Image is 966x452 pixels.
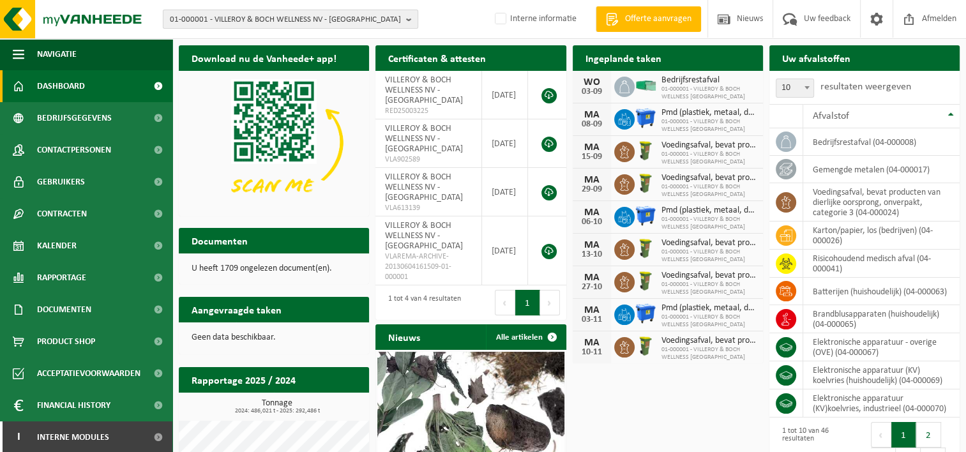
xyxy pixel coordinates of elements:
[579,110,605,120] div: MA
[579,207,605,218] div: MA
[661,140,757,151] span: Voedingsafval, bevat producten van dierlijke oorsprong, onverpakt, categorie 3
[579,283,605,292] div: 27-10
[803,361,960,389] td: elektronische apparatuur (KV) koelvries (huishoudelijk) (04-000069)
[37,230,77,262] span: Kalender
[37,102,112,134] span: Bedrijfsgegevens
[375,324,433,349] h2: Nieuws
[661,271,757,281] span: Voedingsafval, bevat producten van dierlijke oorsprong, onverpakt, categorie 3
[661,238,757,248] span: Voedingsafval, bevat producten van dierlijke oorsprong, onverpakt, categorie 3
[179,228,260,253] h2: Documenten
[661,303,757,313] span: Pmd (plastiek, metaal, drankkartons) (bedrijven)
[486,324,565,350] a: Alle artikelen
[382,289,461,317] div: 1 tot 4 van 4 resultaten
[661,281,757,296] span: 01-000001 - VILLEROY & BOCH WELLNESS [GEOGRAPHIC_DATA]
[803,222,960,250] td: karton/papier, los (bedrijven) (04-000026)
[635,80,656,91] img: HK-XP-30-GN-00
[385,252,472,282] span: VLAREMA-ARCHIVE-20130604161509-01-000001
[579,142,605,153] div: MA
[37,326,95,358] span: Product Shop
[813,111,849,121] span: Afvalstof
[37,166,85,198] span: Gebruikers
[661,173,757,183] span: Voedingsafval, bevat producten van dierlijke oorsprong, onverpakt, categorie 3
[179,71,369,214] img: Download de VHEPlus App
[661,86,757,101] span: 01-000001 - VILLEROY & BOCH WELLNESS [GEOGRAPHIC_DATA]
[635,237,656,259] img: WB-0060-HPE-GN-50
[622,13,695,26] span: Offerte aanvragen
[661,336,757,346] span: Voedingsafval, bevat producten van dierlijke oorsprong, onverpakt, categorie 3
[635,205,656,227] img: WB-1100-HPE-BE-01
[661,216,757,231] span: 01-000001 - VILLEROY & BOCH WELLNESS [GEOGRAPHIC_DATA]
[540,290,560,315] button: Next
[661,108,757,118] span: Pmd (plastiek, metaal, drankkartons) (bedrijven)
[274,392,368,418] a: Bekijk rapportage
[482,216,528,285] td: [DATE]
[596,6,701,32] a: Offerte aanvragen
[635,335,656,357] img: WB-0060-HPE-GN-50
[579,348,605,357] div: 10-11
[579,273,605,283] div: MA
[579,315,605,324] div: 03-11
[803,389,960,418] td: elektronische apparatuur (KV)koelvries, industrieel (04-000070)
[820,82,911,92] label: resultaten weergeven
[163,10,418,29] button: 01-000001 - VILLEROY & BOCH WELLNESS NV - [GEOGRAPHIC_DATA]
[37,358,140,389] span: Acceptatievoorwaarden
[803,183,960,222] td: voedingsafval, bevat producten van dierlijke oorsprong, onverpakt, categorie 3 (04-000024)
[579,305,605,315] div: MA
[375,45,499,70] h2: Certificaten & attesten
[803,333,960,361] td: elektronische apparatuur - overige (OVE) (04-000067)
[192,333,356,342] p: Geen data beschikbaar.
[37,198,87,230] span: Contracten
[776,79,814,98] span: 10
[385,75,463,105] span: VILLEROY & BOCH WELLNESS NV - [GEOGRAPHIC_DATA]
[916,422,941,448] button: 2
[635,270,656,292] img: WB-0060-HPE-GN-50
[385,172,463,202] span: VILLEROY & BOCH WELLNESS NV - [GEOGRAPHIC_DATA]
[185,408,369,414] span: 2024: 486,021 t - 2025: 292,486 t
[661,346,757,361] span: 01-000001 - VILLEROY & BOCH WELLNESS [GEOGRAPHIC_DATA]
[492,10,577,29] label: Interne informatie
[37,294,91,326] span: Documenten
[37,262,86,294] span: Rapportage
[482,168,528,216] td: [DATE]
[769,45,863,70] h2: Uw afvalstoffen
[803,128,960,156] td: bedrijfsrestafval (04-000008)
[803,156,960,183] td: gemengde metalen (04-000017)
[482,119,528,168] td: [DATE]
[579,87,605,96] div: 03-09
[495,290,515,315] button: Previous
[573,45,674,70] h2: Ingeplande taken
[661,183,757,199] span: 01-000001 - VILLEROY & BOCH WELLNESS [GEOGRAPHIC_DATA]
[579,338,605,348] div: MA
[385,106,472,116] span: RED25003225
[661,75,757,86] span: Bedrijfsrestafval
[579,77,605,87] div: WO
[37,134,111,166] span: Contactpersonen
[803,305,960,333] td: brandblusapparaten (huishoudelijk) (04-000065)
[661,248,757,264] span: 01-000001 - VILLEROY & BOCH WELLNESS [GEOGRAPHIC_DATA]
[803,250,960,278] td: risicohoudend medisch afval (04-000041)
[579,153,605,162] div: 15-09
[635,303,656,324] img: WB-1100-HPE-BE-01
[635,172,656,194] img: WB-0060-HPE-GN-50
[661,118,757,133] span: 01-000001 - VILLEROY & BOCH WELLNESS [GEOGRAPHIC_DATA]
[579,120,605,129] div: 08-09
[179,45,349,70] h2: Download nu de Vanheede+ app!
[891,422,916,448] button: 1
[635,140,656,162] img: WB-0060-HPE-GN-50
[803,278,960,305] td: batterijen (huishoudelijk) (04-000063)
[579,185,605,194] div: 29-09
[871,422,891,448] button: Previous
[579,175,605,185] div: MA
[482,71,528,119] td: [DATE]
[515,290,540,315] button: 1
[385,203,472,213] span: VLA613139
[37,38,77,70] span: Navigatie
[579,250,605,259] div: 13-10
[661,313,757,329] span: 01-000001 - VILLEROY & BOCH WELLNESS [GEOGRAPHIC_DATA]
[776,79,813,97] span: 10
[635,107,656,129] img: WB-1100-HPE-BE-01
[385,221,463,251] span: VILLEROY & BOCH WELLNESS NV - [GEOGRAPHIC_DATA]
[170,10,401,29] span: 01-000001 - VILLEROY & BOCH WELLNESS NV - [GEOGRAPHIC_DATA]
[37,389,110,421] span: Financial History
[185,399,369,414] h3: Tonnage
